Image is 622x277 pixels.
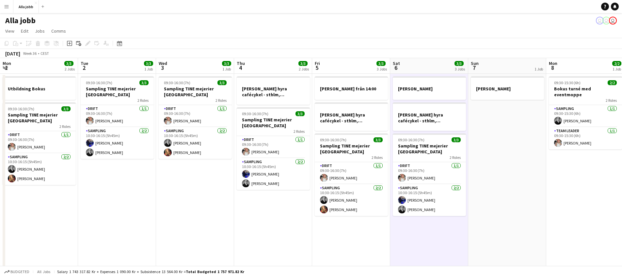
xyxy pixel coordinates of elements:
[236,64,245,71] span: 4
[534,67,543,71] div: 1 Job
[21,28,28,34] span: Edit
[549,60,557,66] span: Mon
[315,184,388,216] app-card-role: Sampling2/210:30-16:15 (5h45m)[PERSON_NAME][PERSON_NAME]
[5,28,14,34] span: View
[64,61,73,66] span: 3/3
[80,64,88,71] span: 2
[452,137,461,142] span: 3/3
[471,76,544,100] app-job-card: [PERSON_NAME]
[613,67,621,71] div: 1 Job
[49,27,69,35] a: Comms
[81,105,154,127] app-card-role: Drift1/109:30-16:30 (7h)[PERSON_NAME]
[315,112,388,124] h3: [PERSON_NAME] hyra cafécykel - sthlm, [GEOGRAPHIC_DATA], cph
[159,127,232,159] app-card-role: Sampling2/210:30-16:15 (5h45m)[PERSON_NAME][PERSON_NAME]
[596,17,604,24] app-user-avatar: Stina Dahl
[471,60,479,66] span: Sun
[237,107,310,190] app-job-card: 09:30-16:30 (7h)3/3Sampling TINE mejerier [GEOGRAPHIC_DATA]2 RolesDrift1/109:30-16:30 (7h)[PERSON...
[455,61,464,66] span: 3/3
[8,106,34,111] span: 09:30-16:30 (7h)
[81,127,154,159] app-card-role: Sampling2/210:30-16:15 (5h45m)[PERSON_NAME][PERSON_NAME]
[3,131,76,153] app-card-role: Drift1/109:30-16:30 (7h)[PERSON_NAME]
[35,28,45,34] span: Jobs
[398,137,424,142] span: 09:30-16:30 (7h)
[549,86,622,98] h3: Bokus turné med eventmoppe
[294,129,305,134] span: 2 Roles
[393,76,466,100] div: [PERSON_NAME]
[159,76,232,159] app-job-card: 09:30-16:30 (7h)3/3Sampling TINE mejerier [GEOGRAPHIC_DATA]2 RolesDrift1/109:30-16:30 (7h)[PERSON...
[5,16,36,25] h1: Alla jobb
[299,67,309,71] div: 2 Jobs
[320,137,346,142] span: 09:30-16:30 (7h)
[237,117,310,129] h3: Sampling TINE mejerier [GEOGRAPHIC_DATA]
[61,106,71,111] span: 3/3
[81,76,154,159] app-job-card: 09:30-16:30 (7h)3/3Sampling TINE mejerier [GEOGRAPHIC_DATA]2 RolesDrift1/109:30-16:30 (7h)[PERSON...
[393,184,466,216] app-card-role: Sampling2/210:30-16:15 (5h45m)[PERSON_NAME][PERSON_NAME]
[159,60,167,66] span: Wed
[237,60,245,66] span: Thu
[314,64,320,71] span: 5
[392,64,400,71] span: 6
[237,158,310,190] app-card-role: Sampling2/210:30-16:15 (5h45m)[PERSON_NAME][PERSON_NAME]
[393,143,466,155] h3: Sampling TINE mejerier [GEOGRAPHIC_DATA]
[609,17,617,24] app-user-avatar: Emil Hasselberg
[393,102,466,131] app-job-card: [PERSON_NAME] hyra cafécykel - sthlm, [GEOGRAPHIC_DATA], cph
[3,153,76,185] app-card-role: Sampling2/210:30-16:15 (5h45m)[PERSON_NAME][PERSON_NAME]
[554,80,581,85] span: 09:30-15:30 (6h)
[393,133,466,216] app-job-card: 09:30-16:30 (7h)3/3Sampling TINE mejerier [GEOGRAPHIC_DATA]2 RolesDrift1/109:30-16:30 (7h)[PERSON...
[237,76,310,105] app-job-card: [PERSON_NAME] hyra cafécykel - sthlm, [GEOGRAPHIC_DATA], cph
[3,102,76,185] app-job-card: 09:30-16:30 (7h)3/3Sampling TINE mejerier [GEOGRAPHIC_DATA]2 RolesDrift1/109:30-16:30 (7h)[PERSON...
[315,143,388,155] h3: Sampling TINE mejerier [GEOGRAPHIC_DATA]
[315,162,388,184] app-card-role: Drift1/109:30-16:30 (7h)[PERSON_NAME]
[393,162,466,184] app-card-role: Drift1/109:30-16:30 (7h)[PERSON_NAME]
[81,60,88,66] span: Tue
[548,64,557,71] span: 8
[40,51,49,56] div: CEST
[139,80,149,85] span: 3/3
[608,80,617,85] span: 2/2
[186,269,244,274] span: Total Budgeted 1 757 971.82 kr
[222,61,231,66] span: 3/3
[36,269,52,274] span: All jobs
[602,17,610,24] app-user-avatar: August Löfgren
[393,112,466,124] h3: [PERSON_NAME] hyra cafécykel - sthlm, [GEOGRAPHIC_DATA], cph
[315,133,388,216] app-job-card: 09:30-16:30 (7h)3/3Sampling TINE mejerier [GEOGRAPHIC_DATA]2 RolesDrift1/109:30-16:30 (7h)[PERSON...
[377,67,387,71] div: 3 Jobs
[3,112,76,124] h3: Sampling TINE mejerier [GEOGRAPHIC_DATA]
[549,76,622,149] div: 09:30-15:30 (6h)2/2Bokus turné med eventmoppe2 RolesSampling1/109:30-15:30 (6h)[PERSON_NAME]Team ...
[315,76,388,100] app-job-card: [PERSON_NAME] från 14:00
[298,61,308,66] span: 3/3
[376,61,386,66] span: 3/3
[164,80,190,85] span: 09:30-16:30 (7h)
[470,64,479,71] span: 7
[2,64,11,71] span: 1
[237,136,310,158] app-card-role: Drift1/109:30-16:30 (7h)[PERSON_NAME]
[372,155,383,160] span: 2 Roles
[374,137,383,142] span: 3/3
[3,76,76,100] app-job-card: Utbildning Bokus
[3,268,30,275] button: Budgeted
[315,102,388,131] app-job-card: [PERSON_NAME] hyra cafécykel - sthlm, [GEOGRAPHIC_DATA], cph
[549,105,622,127] app-card-role: Sampling1/109:30-15:30 (6h)[PERSON_NAME]
[81,86,154,98] h3: Sampling TINE mejerier [GEOGRAPHIC_DATA]
[549,127,622,149] app-card-role: Team Leader1/109:30-15:30 (6h)[PERSON_NAME]
[393,86,466,92] h3: [PERSON_NAME]
[144,67,153,71] div: 1 Job
[13,0,39,13] button: Alla jobb
[5,50,20,57] div: [DATE]
[159,86,232,98] h3: Sampling TINE mejerier [GEOGRAPHIC_DATA]
[32,27,47,35] a: Jobs
[612,61,621,66] span: 2/2
[455,67,465,71] div: 3 Jobs
[10,269,29,274] span: Budgeted
[217,80,227,85] span: 3/3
